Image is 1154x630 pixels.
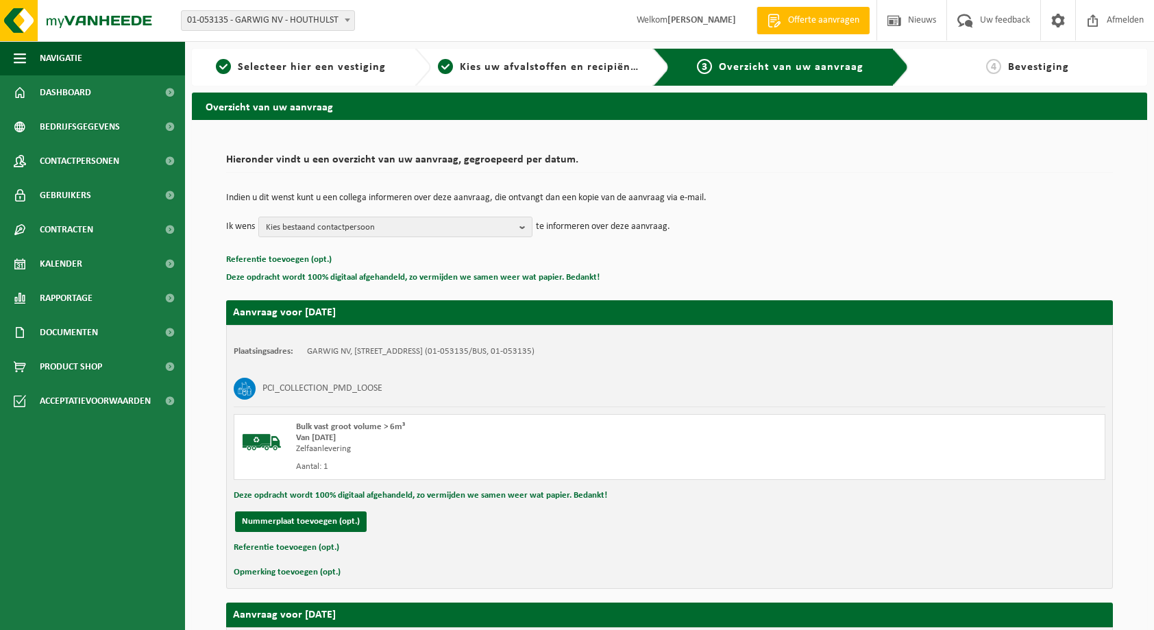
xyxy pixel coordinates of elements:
[226,269,600,287] button: Deze opdracht wordt 100% digitaal afgehandeld, zo vermijden we samen weer wat papier. Bedankt!
[181,10,355,31] span: 01-053135 - GARWIG NV - HOUTHULST
[235,511,367,532] button: Nummerplaat toevoegen (opt.)
[234,347,293,356] strong: Plaatsingsadres:
[182,11,354,30] span: 01-053135 - GARWIG NV - HOUTHULST
[40,350,102,384] span: Product Shop
[40,315,98,350] span: Documenten
[40,213,93,247] span: Contracten
[40,144,119,178] span: Contactpersonen
[40,384,151,418] span: Acceptatievoorwaarden
[986,59,1001,74] span: 4
[241,422,282,463] img: BL-SO-LV.png
[192,93,1147,119] h2: Overzicht van uw aanvraag
[40,247,82,281] span: Kalender
[757,7,870,34] a: Offerte aanvragen
[226,193,1113,203] p: Indien u dit wenst kunt u een collega informeren over deze aanvraag, die ontvangt dan een kopie v...
[40,178,91,213] span: Gebruikers
[536,217,670,237] p: te informeren over deze aanvraag.
[238,62,386,73] span: Selecteer hier een vestiging
[226,251,332,269] button: Referentie toevoegen (opt.)
[296,433,336,442] strong: Van [DATE]
[199,59,404,75] a: 1Selecteer hier een vestiging
[460,62,648,73] span: Kies uw afvalstoffen en recipiënten
[667,15,736,25] strong: [PERSON_NAME]
[233,609,336,620] strong: Aanvraag voor [DATE]
[233,307,336,318] strong: Aanvraag voor [DATE]
[258,217,532,237] button: Kies bestaand contactpersoon
[40,110,120,144] span: Bedrijfsgegevens
[40,41,82,75] span: Navigatie
[7,600,229,630] iframe: chat widget
[262,378,382,400] h3: PCI_COLLECTION_PMD_LOOSE
[216,59,231,74] span: 1
[266,217,514,238] span: Kies bestaand contactpersoon
[1008,62,1069,73] span: Bevestiging
[307,346,535,357] td: GARWIG NV, [STREET_ADDRESS] (01-053135/BUS, 01-053135)
[234,539,339,557] button: Referentie toevoegen (opt.)
[226,217,255,237] p: Ik wens
[785,14,863,27] span: Offerte aanvragen
[234,487,607,505] button: Deze opdracht wordt 100% digitaal afgehandeld, zo vermijden we samen weer wat papier. Bedankt!
[719,62,863,73] span: Overzicht van uw aanvraag
[226,154,1113,173] h2: Hieronder vindt u een overzicht van uw aanvraag, gegroepeerd per datum.
[40,75,91,110] span: Dashboard
[296,444,724,455] div: Zelfaanlevering
[438,59,453,74] span: 2
[296,422,405,431] span: Bulk vast groot volume > 6m³
[697,59,712,74] span: 3
[296,461,724,472] div: Aantal: 1
[438,59,643,75] a: 2Kies uw afvalstoffen en recipiënten
[40,281,93,315] span: Rapportage
[234,564,341,581] button: Opmerking toevoegen (opt.)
